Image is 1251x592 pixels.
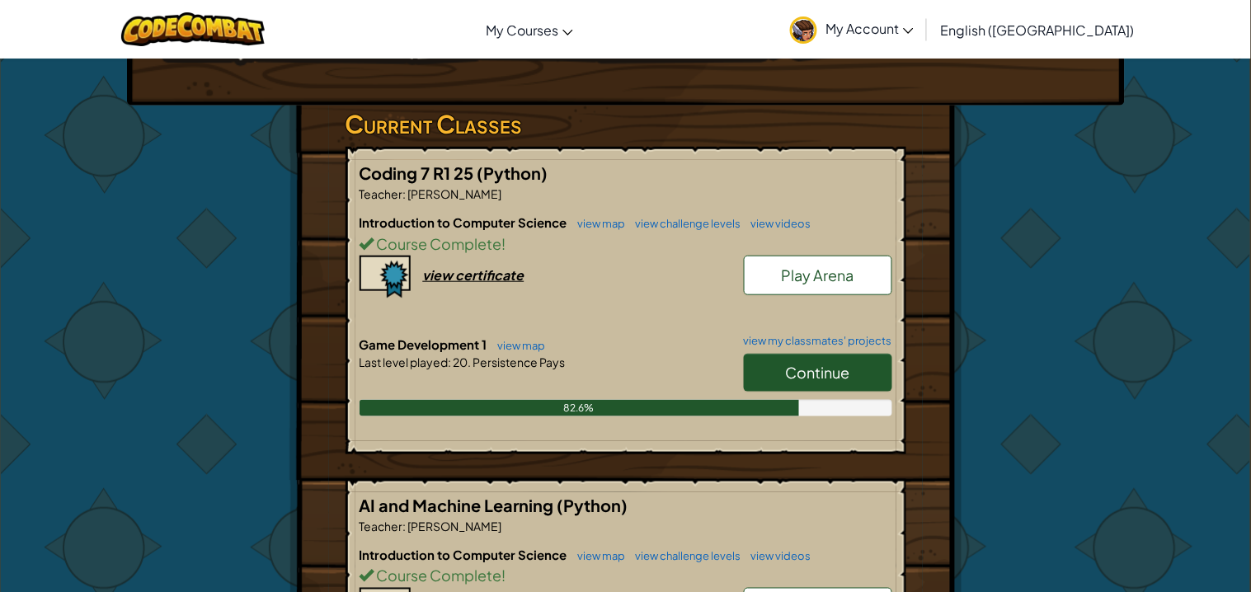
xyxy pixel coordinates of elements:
[477,7,581,52] a: My Courses
[502,234,506,253] span: !
[628,217,741,230] a: view challenge levels
[825,20,914,37] span: My Account
[360,495,557,515] span: AI and Machine Learning
[374,234,502,253] span: Course Complete
[570,549,626,562] a: view map
[940,21,1134,39] span: English ([GEOGRAPHIC_DATA])
[449,355,452,369] span: :
[477,162,548,183] span: (Python)
[628,549,741,562] a: view challenge levels
[360,336,490,352] span: Game Development 1
[360,214,570,230] span: Introduction to Computer Science
[486,21,558,39] span: My Courses
[786,363,850,382] span: Continue
[403,186,407,201] span: :
[360,547,570,562] span: Introduction to Computer Science
[121,12,266,46] img: CodeCombat logo
[407,186,502,201] span: [PERSON_NAME]
[557,495,628,515] span: (Python)
[452,355,472,369] span: 20.
[360,256,411,298] img: certificate-icon.png
[472,355,566,369] span: Persistence Pays
[360,519,403,533] span: Teacher
[743,549,811,562] a: view videos
[743,217,811,230] a: view videos
[932,7,1142,52] a: English ([GEOGRAPHIC_DATA])
[360,162,477,183] span: Coding 7 R1 25
[502,566,506,585] span: !
[790,16,817,44] img: avatar
[782,265,854,284] span: Play Arena
[374,566,502,585] span: Course Complete
[403,519,407,533] span: :
[360,400,800,416] div: 82.6%
[423,266,524,284] div: view certificate
[490,339,546,352] a: view map
[782,3,922,55] a: My Account
[407,519,502,533] span: [PERSON_NAME]
[570,217,626,230] a: view map
[360,266,524,284] a: view certificate
[360,355,449,369] span: Last level played
[736,336,892,346] a: view my classmates' projects
[360,186,403,201] span: Teacher
[346,106,906,143] h3: Current Classes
